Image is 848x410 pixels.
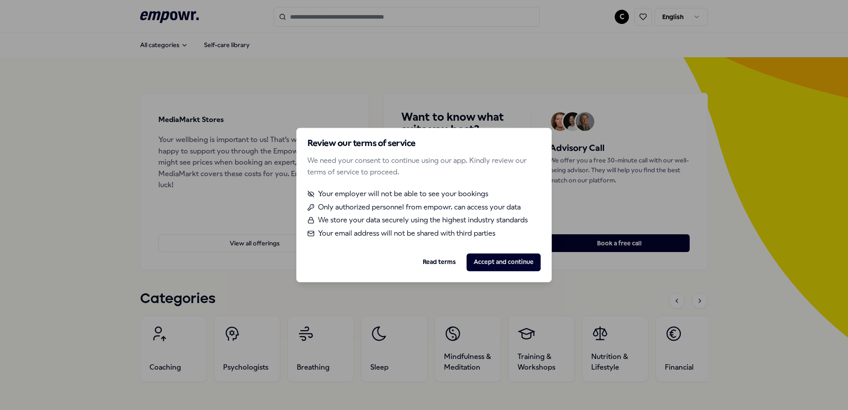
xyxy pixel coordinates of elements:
li: We store your data securely using the highest industry standards [307,215,541,226]
li: Only authorized personnel from empowr. can access your data [307,201,541,213]
h2: Review our terms of service [307,139,541,148]
a: Read terms [423,257,456,267]
p: We need your consent to continue using our app. Kindly review our terms of service to proceed. [307,155,541,177]
li: Your email address will not be shared with third parties [307,228,541,239]
button: Read terms [416,253,463,271]
li: Your employer will not be able to see your bookings [307,188,541,200]
button: Accept and continue [467,253,541,271]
